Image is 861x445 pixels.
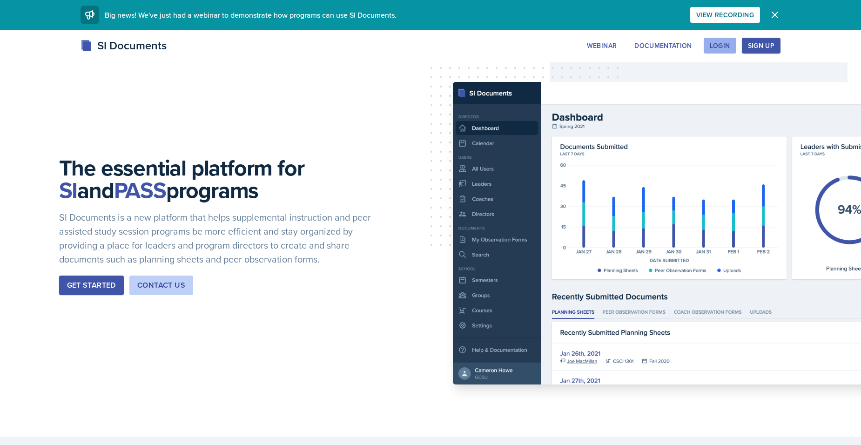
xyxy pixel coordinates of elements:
div: Documentation [634,42,692,49]
div: Sign Up [748,42,774,49]
button: Documentation [628,38,698,54]
button: Contact Us [129,276,193,295]
button: Get Started [59,276,124,295]
div: Contact Us [137,280,185,291]
div: SI Documents [81,37,167,54]
button: Sign Up [742,38,780,54]
div: View Recording [696,11,754,19]
button: Login [704,38,736,54]
div: Login [710,42,730,49]
button: Webinar [581,38,623,54]
button: View Recording [690,7,760,23]
span: Big news! We've just had a webinar to demonstrate how programs can use SI Documents. [105,10,397,20]
div: Get Started [67,280,116,291]
div: Webinar [587,42,617,49]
